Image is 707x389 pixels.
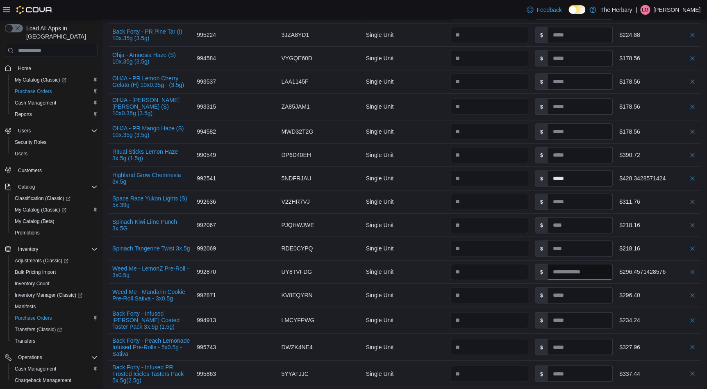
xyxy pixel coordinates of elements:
[11,256,72,266] a: Adjustments (Classic)
[11,267,98,277] span: Bulk Pricing Import
[535,27,548,43] label: $
[535,50,548,66] label: $
[11,98,98,108] span: Cash Management
[8,375,101,386] button: Chargeback Management
[11,313,98,323] span: Purchase Orders
[15,64,34,73] a: Home
[15,377,71,384] span: Chargeback Management
[15,303,36,310] span: Manifests
[11,302,39,312] a: Manifests
[619,102,697,111] div: $178.56
[15,63,98,73] span: Home
[112,337,190,357] button: Back Forty - Peach Lemonade Infused Pre-Rolls - 5x0.5g - Sativa
[197,102,216,111] span: 993315
[112,125,190,138] button: OHJA - PR Mango Haze (S) 10x.35g (3.5g)
[362,264,447,280] div: Single Unit
[8,324,101,335] a: Transfers (Classic)
[197,369,216,378] span: 995863
[11,313,55,323] a: Purchase Orders
[640,5,650,15] div: Louis Gagnon
[197,290,216,300] span: 992871
[11,302,98,312] span: Manifests
[2,243,101,255] button: Inventory
[15,111,32,118] span: Reports
[619,197,697,207] div: $311.76
[619,243,697,253] div: $218.16
[535,74,548,89] label: $
[8,86,101,97] button: Purchase Orders
[112,289,190,302] button: Weed Me - Mandarin Cookie Pre-Roll Sativa - 3x0.5g
[197,77,216,86] span: 993537
[15,195,70,202] span: Classification (Classic)
[619,77,697,86] div: $178.56
[281,77,308,86] span: LAA1145F
[362,27,447,43] div: Single Unit
[535,264,548,280] label: $
[15,100,56,106] span: Cash Management
[535,312,548,328] label: $
[197,243,216,253] span: 992069
[15,182,38,192] button: Catalog
[15,139,46,146] span: Security Roles
[11,98,59,108] a: Cash Management
[18,246,38,253] span: Inventory
[15,218,55,225] span: My Catalog (Beta)
[635,5,637,15] p: |
[535,241,548,256] label: $
[11,325,98,334] span: Transfers (Classic)
[197,127,216,136] span: 994582
[11,109,35,119] a: Reports
[11,205,98,215] span: My Catalog (Classic)
[8,148,101,159] button: Users
[11,216,98,226] span: My Catalog (Beta)
[11,375,98,385] span: Chargeback Management
[619,342,697,352] div: $327.96
[281,267,312,277] span: UY8TVFDG
[18,167,42,174] span: Customers
[281,243,313,253] span: RDE0CYPQ
[15,257,68,264] span: Adjustments (Classic)
[2,164,101,176] button: Customers
[8,227,101,239] button: Promotions
[112,75,190,88] button: OHJA - PR Lemon Cherry Gelato (H) 10x0.35g - (3.5g)
[11,375,75,385] a: Chargeback Management
[281,127,313,136] span: MWD32T2G
[281,342,312,352] span: DWZK4NE4
[653,5,700,15] p: [PERSON_NAME]
[281,53,312,63] span: VYGQE60D
[11,216,58,226] a: My Catalog (Beta)
[15,326,62,333] span: Transfers (Classic)
[8,363,101,375] button: Cash Management
[197,173,216,183] span: 992541
[197,220,216,230] span: 992067
[281,290,312,300] span: KV8EQYRN
[281,102,309,111] span: ZA85JAM1
[362,287,447,303] div: Single Unit
[642,5,648,15] span: LG
[2,62,101,74] button: Home
[15,88,52,95] span: Purchase Orders
[362,50,447,66] div: Single Unit
[11,364,98,374] span: Cash Management
[18,184,35,190] span: Catalog
[11,336,98,346] span: Transfers
[197,197,216,207] span: 992636
[8,97,101,109] button: Cash Management
[15,126,34,136] button: Users
[112,265,190,278] button: Weed Me - LemonZ Pre-Roll - 3x0.5g
[112,364,190,383] button: Back Forty - Infused PR Frosted Icicles Tasters Pack 5x.5g(2.5g)
[362,240,447,257] div: Single Unit
[15,292,82,298] span: Inventory Manager (Classic)
[8,216,101,227] button: My Catalog (Beta)
[11,290,98,300] span: Inventory Manager (Classic)
[362,217,447,233] div: Single Unit
[8,74,101,86] a: My Catalog (Classic)
[619,127,697,136] div: $178.56
[11,75,98,85] span: My Catalog (Classic)
[11,137,50,147] a: Security Roles
[15,280,50,287] span: Inventory Count
[15,353,45,362] button: Operations
[8,301,101,312] button: Manifests
[15,230,40,236] span: Promotions
[16,6,53,14] img: Cova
